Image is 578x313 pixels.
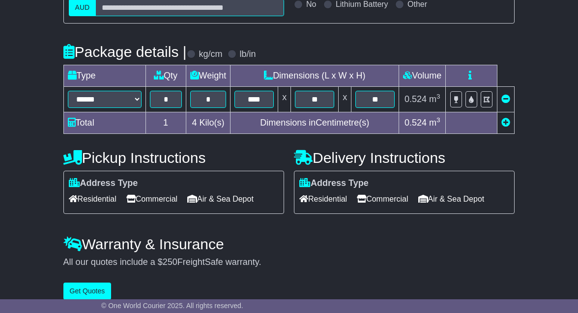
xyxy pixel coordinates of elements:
td: Total [63,112,145,134]
td: Weight [186,65,231,87]
td: Qty [145,65,186,87]
span: Residential [69,191,116,207]
td: x [278,87,291,112]
td: Volume [399,65,446,87]
span: © One World Courier 2025. All rights reserved. [101,302,243,310]
td: Type [63,65,145,87]
h4: Delivery Instructions [294,150,515,166]
label: lb/in [240,49,256,60]
span: Air & Sea Depot [418,191,485,207]
h4: Pickup Instructions [63,150,284,166]
label: Address Type [299,178,369,189]
td: Kilo(s) [186,112,231,134]
span: 250 [163,257,177,267]
sup: 3 [436,116,440,124]
a: Add new item [501,118,510,128]
span: 0.524 [405,94,427,104]
span: Residential [299,191,347,207]
span: m [429,94,440,104]
h4: Warranty & Insurance [63,236,515,252]
label: Address Type [69,178,138,189]
button: Get Quotes [63,283,112,300]
span: 0.524 [405,118,427,128]
td: 1 [145,112,186,134]
span: 4 [192,118,197,128]
label: kg/cm [199,49,223,60]
td: Dimensions in Centimetre(s) [231,112,399,134]
span: Commercial [126,191,177,207]
sup: 3 [436,93,440,100]
h4: Package details | [63,44,187,60]
div: All our quotes include a $ FreightSafe warranty. [63,257,515,268]
td: x [339,87,351,112]
span: m [429,118,440,128]
span: Air & Sea Depot [187,191,254,207]
a: Remove this item [501,94,510,104]
td: Dimensions (L x W x H) [231,65,399,87]
span: Commercial [357,191,408,207]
